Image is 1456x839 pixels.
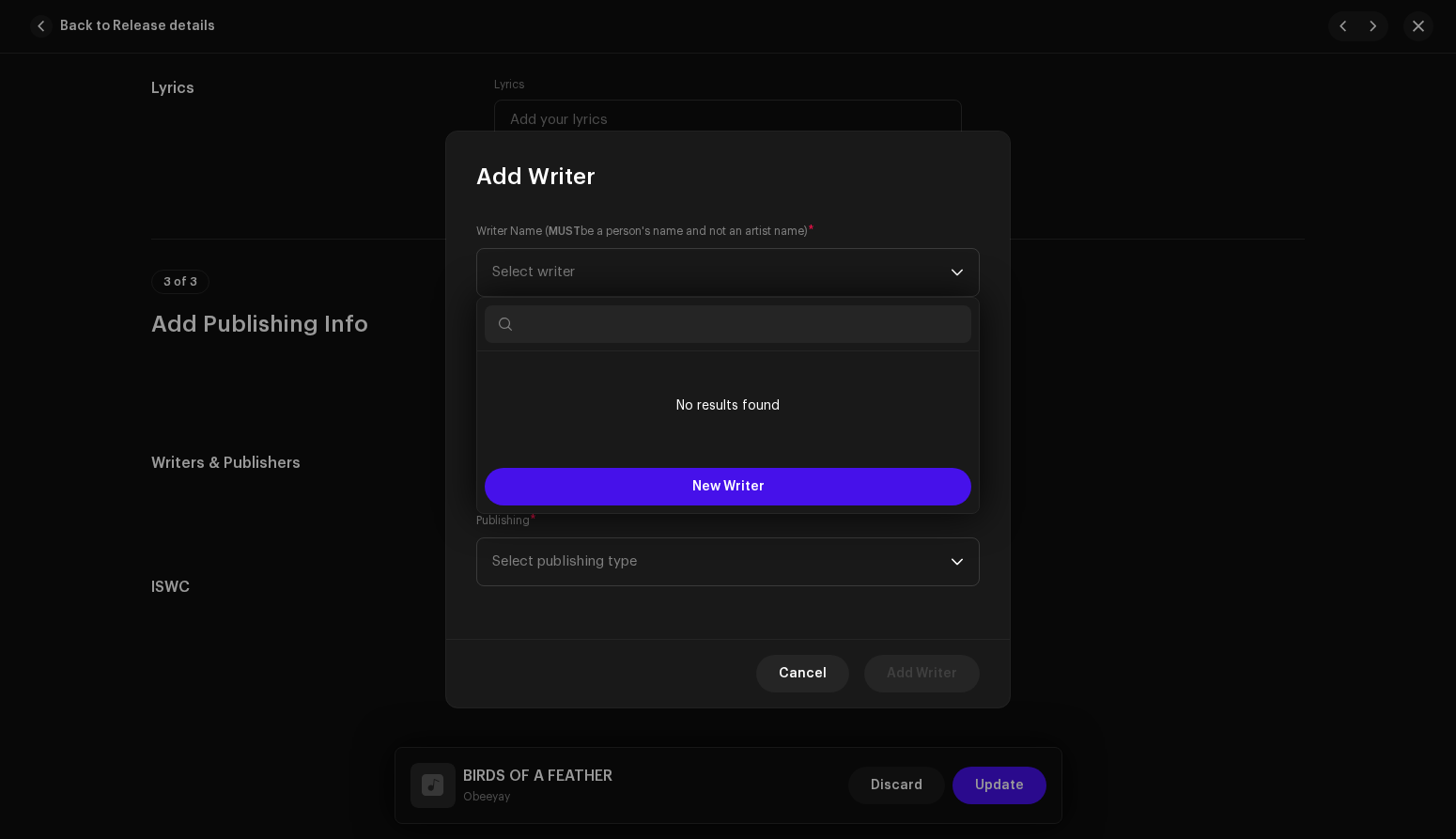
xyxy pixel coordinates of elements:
small: Writer Name ( be a person's name and not an artist name) [476,222,808,241]
button: New Writer [485,468,971,505]
strong: MUST [549,225,581,237]
div: dropdown trigger [951,249,964,296]
button: Add Writer [864,655,980,692]
span: New Writer [692,480,765,493]
span: Add Writer [476,162,596,192]
span: Cancel [779,655,827,692]
div: dropdown trigger [951,538,964,585]
span: Add Writer [887,655,957,692]
button: Cancel [756,655,849,692]
span: Select writer [492,265,575,279]
span: Select publishing type [492,538,951,585]
span: Select writer [492,249,951,296]
ul: Option List [477,351,979,460]
li: No results found [485,359,971,453]
small: Publishing [476,511,530,530]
